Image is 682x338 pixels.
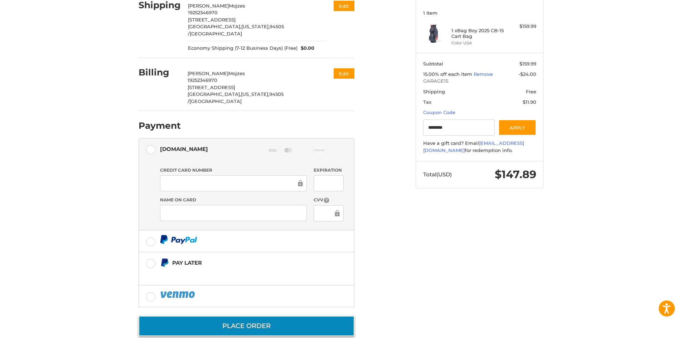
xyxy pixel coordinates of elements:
label: CVV [314,197,343,204]
a: [EMAIL_ADDRESS][DOMAIN_NAME] [423,140,524,153]
span: Shipping [423,89,445,94]
img: PayPal icon [160,290,197,299]
div: Pay Later [172,257,309,269]
span: 19252346970 [188,10,218,15]
span: [GEOGRAPHIC_DATA] [190,31,242,36]
div: $159.99 [508,23,536,30]
img: Pay Later icon [160,258,169,267]
span: [PERSON_NAME] [188,70,228,76]
h4: 1 x Bag Boy 2025 CB-15 Cart Bag [451,28,506,39]
div: Have a gift card? Email for redemption info. [423,140,536,154]
span: Mojzes [228,70,245,76]
span: 94505 / [188,91,284,104]
img: PayPal icon [160,235,197,244]
span: Economy Shipping (7-12 Business Days) (Free) [188,45,298,52]
span: 94505 / [188,24,284,36]
h2: Billing [139,67,180,78]
span: Mojzes [229,3,245,9]
div: [DOMAIN_NAME] [160,143,208,155]
span: $11.90 [523,99,536,105]
h3: 1 Item [423,10,536,16]
label: Name on Card [160,197,307,203]
span: [US_STATE], [241,91,269,97]
span: Total (USD) [423,171,452,178]
span: Subtotal [423,61,443,67]
span: [GEOGRAPHIC_DATA], [188,91,241,97]
span: [US_STATE], [241,24,270,29]
span: Tax [423,99,431,105]
span: 15.00% off each item [423,71,474,77]
span: 19252346970 [188,77,217,83]
span: GARAGE15 [423,78,536,85]
label: Expiration [314,167,343,173]
a: Remove [474,71,493,77]
button: Edit [334,1,354,11]
h2: Payment [139,120,181,131]
span: $159.99 [519,61,536,67]
span: [STREET_ADDRESS] [188,17,236,23]
span: -$24.00 [518,71,536,77]
span: Free [526,89,536,94]
span: [GEOGRAPHIC_DATA] [189,98,242,104]
span: [GEOGRAPHIC_DATA], [188,24,241,29]
input: Gift Certificate or Coupon Code [423,119,495,136]
iframe: PayPal Message 1 [160,270,310,276]
span: $0.00 [298,45,315,52]
button: Apply [498,119,536,136]
span: [PERSON_NAME] [188,3,229,9]
li: Color USA [451,40,506,46]
span: [STREET_ADDRESS] [188,84,235,90]
a: Coupon Code [423,109,455,115]
button: Place Order [139,316,354,336]
label: Credit Card Number [160,167,307,173]
span: $147.89 [495,168,536,181]
button: Edit [334,68,354,79]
